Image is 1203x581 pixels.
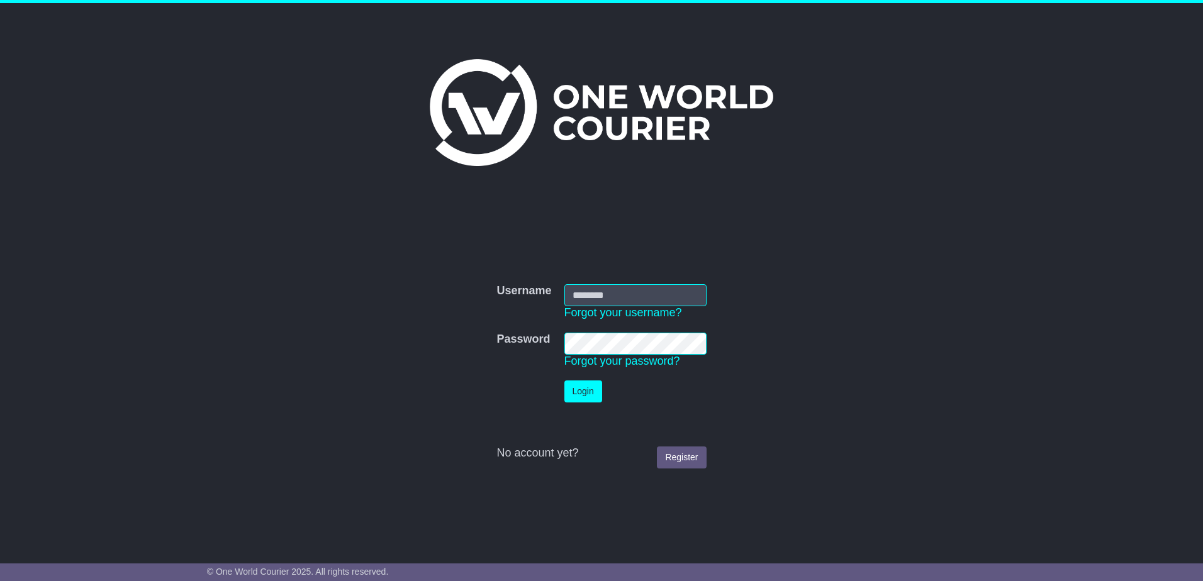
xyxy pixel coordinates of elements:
label: Username [496,284,551,298]
span: © One World Courier 2025. All rights reserved. [207,567,389,577]
a: Register [657,446,706,468]
button: Login [564,380,602,402]
label: Password [496,333,550,346]
img: One World [430,59,773,166]
a: Forgot your username? [564,306,682,319]
a: Forgot your password? [564,355,680,367]
div: No account yet? [496,446,706,460]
